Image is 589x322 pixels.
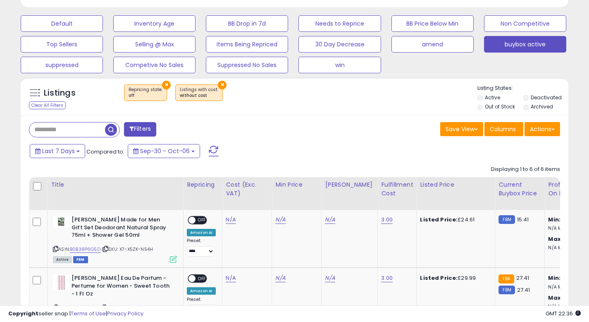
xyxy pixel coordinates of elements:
[298,57,381,73] button: win
[525,122,560,136] button: Actions
[187,238,216,257] div: Preset:
[8,310,38,317] strong: Copyright
[196,217,209,224] span: OFF
[298,15,381,32] button: Needs to Reprice
[226,180,268,198] div: Cost (Exc. VAT)
[140,147,190,155] span: Sep-30 - Oct-06
[21,36,103,53] button: Top Sellers
[162,81,171,89] button: ×
[517,286,530,294] span: 27.41
[420,274,458,282] b: Listed Price:
[206,15,288,32] button: BB Drop in 7d
[206,36,288,53] button: Items Being Repriced
[196,275,209,282] span: OFF
[29,101,66,109] div: Clear All Filters
[325,180,374,189] div: [PERSON_NAME]
[124,122,156,137] button: Filters
[51,180,180,189] div: Title
[70,246,100,253] a: B0B38P6G5D
[391,36,474,53] button: amend
[484,122,523,136] button: Columns
[86,148,124,156] span: Compared to:
[53,216,69,227] img: 319ZtxQeJ0L._SL40_.jpg
[8,310,143,318] div: seller snap | |
[420,216,489,223] div: £24.61
[548,216,560,223] b: Min:
[44,87,76,99] h5: Listings
[381,216,393,224] a: 3.00
[391,15,474,32] button: BB Price Below Min
[517,216,529,223] span: 15.41
[325,274,335,282] a: N/A
[113,57,196,73] button: Competive No Sales
[21,57,103,73] button: suppressed
[72,274,172,300] b: [PERSON_NAME] Eau De Parfum - Perfume for Women - Sweet Tooth - 1 Fl Oz
[420,180,491,189] div: Listed Price
[187,180,219,189] div: Repricing
[187,229,216,236] div: Amazon AI
[477,84,568,92] p: Listing States:
[113,36,196,53] button: Selling @ Max
[498,215,515,224] small: FBM
[546,310,581,317] span: 2025-10-14 22:36 GMT
[531,94,562,101] label: Deactivated
[30,144,85,158] button: Last 7 Days
[498,286,515,294] small: FBM
[531,103,553,110] label: Archived
[53,256,72,263] span: All listings currently available for purchase on Amazon
[420,216,458,223] b: Listed Price:
[107,310,143,317] a: Privacy Policy
[325,216,335,224] a: N/A
[298,36,381,53] button: 30 Day Decrease
[484,15,566,32] button: Non Competitive
[381,274,393,282] a: 3.00
[128,144,200,158] button: Sep-30 - Oct-06
[180,87,218,99] span: Listings with cost :
[180,93,218,99] div: without cost
[548,294,563,302] b: Max:
[53,216,177,262] div: ASIN:
[490,125,516,133] span: Columns
[275,216,285,224] a: N/A
[440,122,483,136] button: Save View
[516,274,529,282] span: 27.41
[420,274,489,282] div: £29.99
[73,256,88,263] span: FBM
[485,94,500,101] label: Active
[187,287,216,295] div: Amazon AI
[548,274,560,282] b: Min:
[102,246,153,252] span: | SKU: X7-X5ZK-N54H
[129,93,162,99] div: off
[275,180,318,189] div: Min Price
[226,274,236,282] a: N/A
[498,180,541,198] div: Current Buybox Price
[218,81,227,89] button: ×
[484,36,566,53] button: buybox active
[187,297,216,315] div: Preset:
[548,235,563,243] b: Max:
[226,216,236,224] a: N/A
[53,274,69,291] img: 31l7Tbj5MAL._SL40_.jpg
[21,15,103,32] button: Default
[498,274,514,284] small: FBA
[491,166,560,173] div: Displaying 1 to 6 of 6 items
[381,180,413,198] div: Fulfillment Cost
[275,274,285,282] a: N/A
[42,147,75,155] span: Last 7 Days
[206,57,288,73] button: Suppressed No Sales
[129,87,162,99] span: Repricing state :
[113,15,196,32] button: Inventory Age
[71,310,106,317] a: Terms of Use
[72,216,172,241] b: [PERSON_NAME] Made for Men Gift Set Deodorant Natural Spray 75ml + Shower Gel 50ml
[485,103,515,110] label: Out of Stock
